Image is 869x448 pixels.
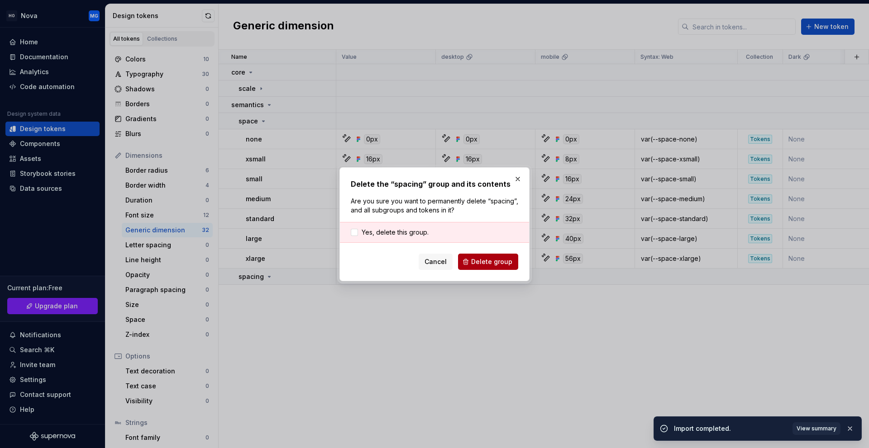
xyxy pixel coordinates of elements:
[351,197,518,215] p: Are you sure you want to permanently delete “spacing”, and all subgroups and tokens in it?
[351,179,518,189] h2: Delete the “spacing” group and its contents
[362,228,429,237] span: Yes, delete this group.
[419,254,453,270] button: Cancel
[797,425,836,432] span: View summary
[674,424,787,433] div: Import completed.
[458,254,518,270] button: Delete group
[425,257,447,266] span: Cancel
[471,257,512,266] span: Delete group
